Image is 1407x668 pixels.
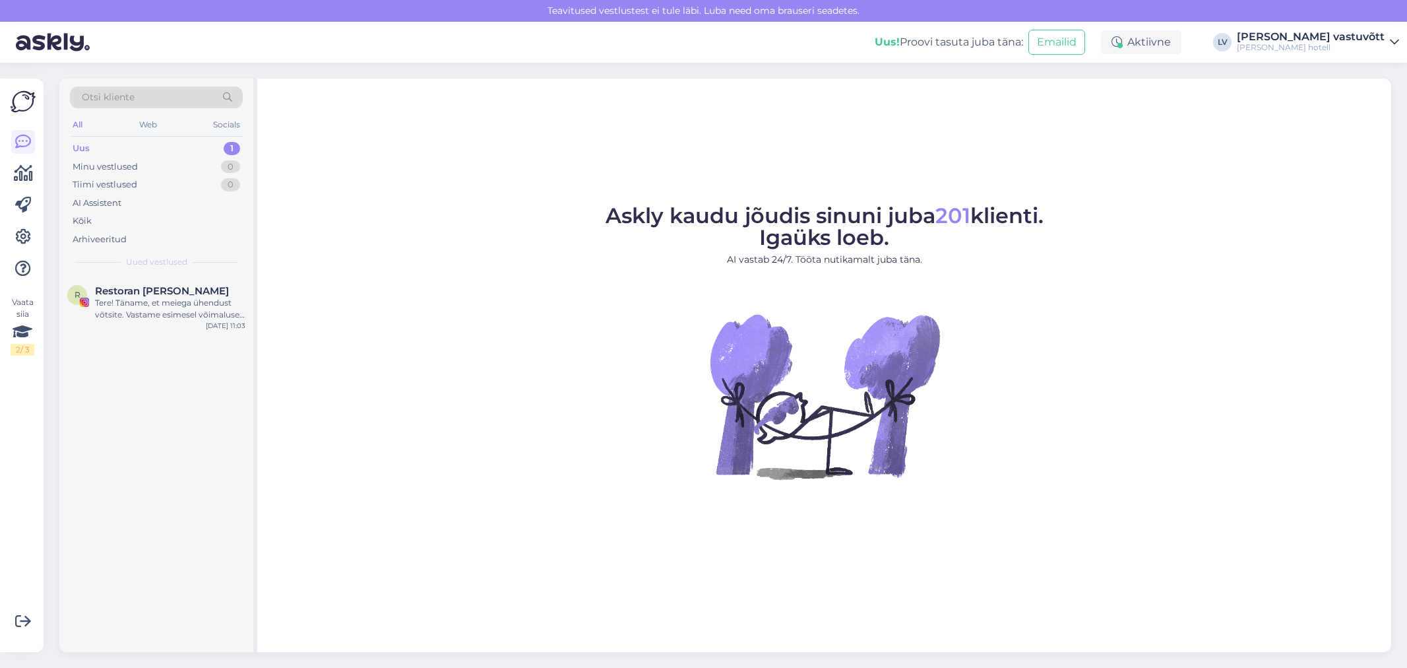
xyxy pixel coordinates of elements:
[73,142,90,155] div: Uus
[73,160,138,174] div: Minu vestlused
[875,34,1023,50] div: Proovi tasuta juba täna:
[126,256,187,268] span: Uued vestlused
[606,203,1044,250] span: Askly kaudu jõudis sinuni juba klienti. Igaüks loeb.
[73,197,121,210] div: AI Assistent
[1237,32,1399,53] a: [PERSON_NAME] vastuvõtt[PERSON_NAME] hotell
[75,290,80,300] span: R
[210,116,243,133] div: Socials
[706,277,943,515] img: No Chat active
[1213,33,1232,51] div: LV
[1101,30,1181,54] div: Aktiivne
[935,203,970,228] span: 201
[73,233,127,246] div: Arhiveeritud
[221,178,240,191] div: 0
[224,142,240,155] div: 1
[606,253,1044,267] p: AI vastab 24/7. Tööta nutikamalt juba täna.
[95,297,245,321] div: Tere! Täname, et meiega ühendust võtsite. Vastame esimesel võimalusel. Laudu on võimalik broneeri...
[1237,42,1385,53] div: [PERSON_NAME] hotell
[206,321,245,331] div: [DATE] 11:03
[82,90,135,104] span: Otsi kliente
[221,160,240,174] div: 0
[73,178,137,191] div: Tiimi vestlused
[95,285,229,297] span: Restoran Hõlm
[70,116,85,133] div: All
[11,89,36,114] img: Askly Logo
[875,36,900,48] b: Uus!
[1028,30,1085,55] button: Emailid
[11,344,34,356] div: 2 / 3
[11,296,34,356] div: Vaata siia
[137,116,160,133] div: Web
[73,215,92,228] div: Kõik
[1237,32,1385,42] div: [PERSON_NAME] vastuvõtt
